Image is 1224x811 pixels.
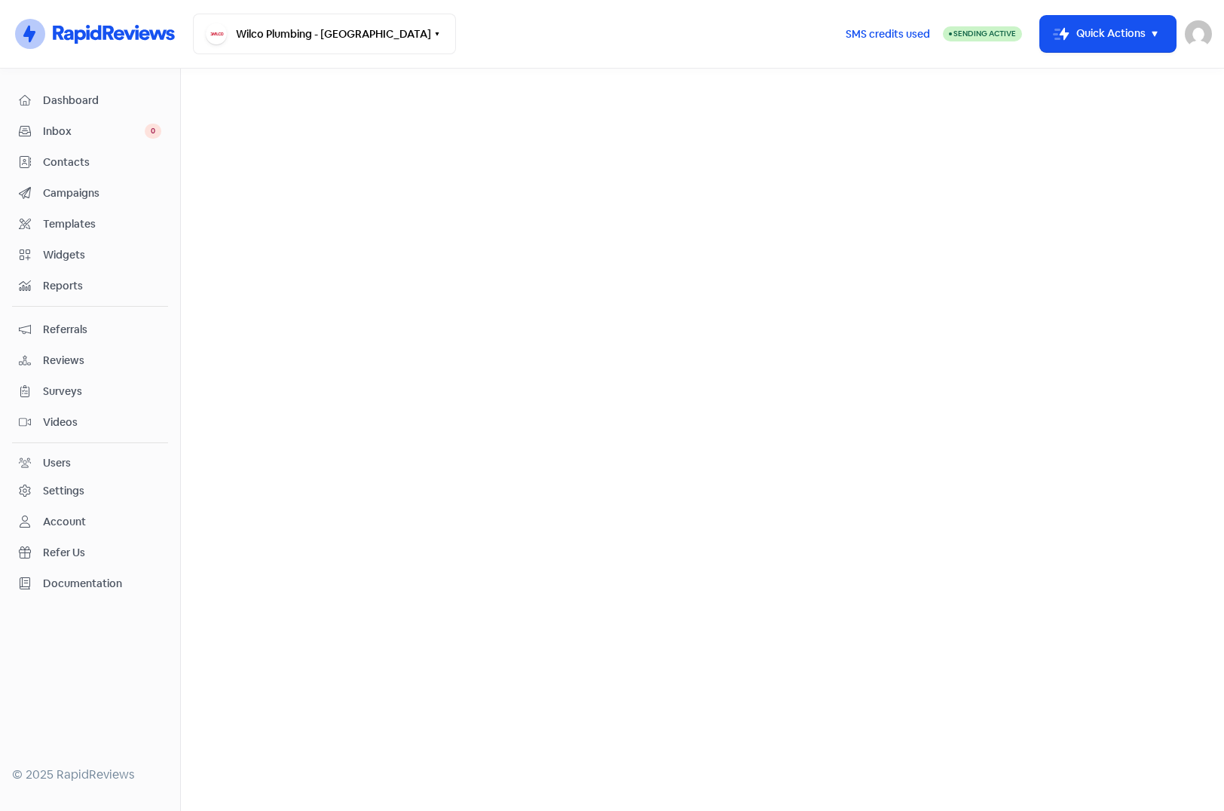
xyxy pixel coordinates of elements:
a: SMS credits used [833,25,943,41]
a: Widgets [12,241,168,269]
a: Reports [12,272,168,300]
a: Users [12,449,168,477]
button: Wilco Plumbing - [GEOGRAPHIC_DATA] [193,14,456,54]
a: Account [12,508,168,536]
a: Inbox 0 [12,118,168,145]
a: Settings [12,477,168,505]
a: Surveys [12,378,168,405]
span: 0 [145,124,161,139]
div: Settings [43,483,84,499]
span: Sending Active [953,29,1016,38]
span: Contacts [43,155,161,170]
button: Quick Actions [1040,16,1176,52]
span: Videos [43,415,161,430]
span: Referrals [43,322,161,338]
span: Widgets [43,247,161,263]
span: Reviews [43,353,161,369]
a: Documentation [12,570,168,598]
a: Sending Active [943,25,1022,43]
span: Documentation [43,576,161,592]
div: Account [43,514,86,530]
a: Campaigns [12,179,168,207]
a: Reviews [12,347,168,375]
a: Videos [12,409,168,436]
span: Dashboard [43,93,161,109]
span: Surveys [43,384,161,399]
span: Templates [43,216,161,232]
a: Templates [12,210,168,238]
span: Refer Us [43,545,161,561]
div: Users [43,455,71,471]
span: Inbox [43,124,145,139]
a: Contacts [12,148,168,176]
a: Dashboard [12,87,168,115]
img: User [1185,20,1212,47]
span: Campaigns [43,185,161,201]
a: Referrals [12,316,168,344]
span: Reports [43,278,161,294]
span: SMS credits used [846,26,930,42]
div: © 2025 RapidReviews [12,766,168,784]
a: Refer Us [12,539,168,567]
